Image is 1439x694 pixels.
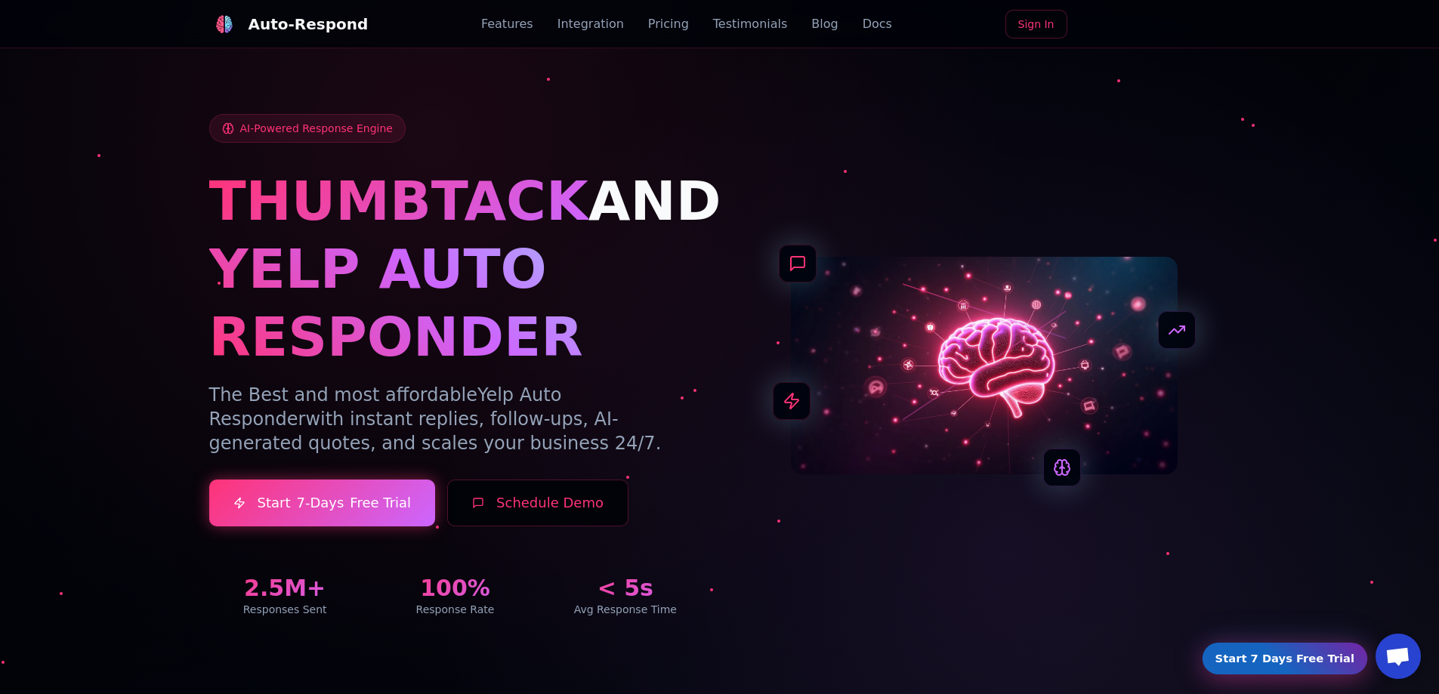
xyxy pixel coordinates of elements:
p: The Best and most affordable with instant replies, follow-ups, AI-generated quotes, and scales yo... [209,383,702,455]
span: Yelp Auto Responder [209,384,562,430]
iframe: Sign in with Google Button [1072,8,1238,42]
img: AI Neural Network Brain [791,257,1178,474]
a: Pricing [648,15,689,33]
div: < 5s [549,575,701,602]
span: AI-Powered Response Engine [240,121,393,136]
a: Integration [557,15,624,33]
div: Responses Sent [209,602,361,617]
a: Start 7 Days Free Trial [1206,643,1363,674]
div: Auto-Respond [249,14,369,35]
span: 7-Days [296,492,344,514]
a: Testimonials [713,15,788,33]
a: Sign In [1005,10,1067,39]
div: 100% [379,575,531,602]
button: Schedule Demo [447,480,628,526]
span: THUMBTACK [209,169,588,233]
a: Features [481,15,533,33]
h1: YELP AUTO RESPONDER [209,235,702,371]
a: Auto-Respond [209,9,369,39]
a: Start7-DaysFree Trial [209,480,436,526]
span: AND [588,169,721,233]
img: logo.svg [215,15,233,33]
div: Response Rate [379,602,531,617]
div: Avg Response Time [549,602,701,617]
div: 2.5M+ [209,575,361,602]
div: Open chat [1376,634,1421,679]
a: Docs [863,15,892,33]
a: Blog [811,15,838,33]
